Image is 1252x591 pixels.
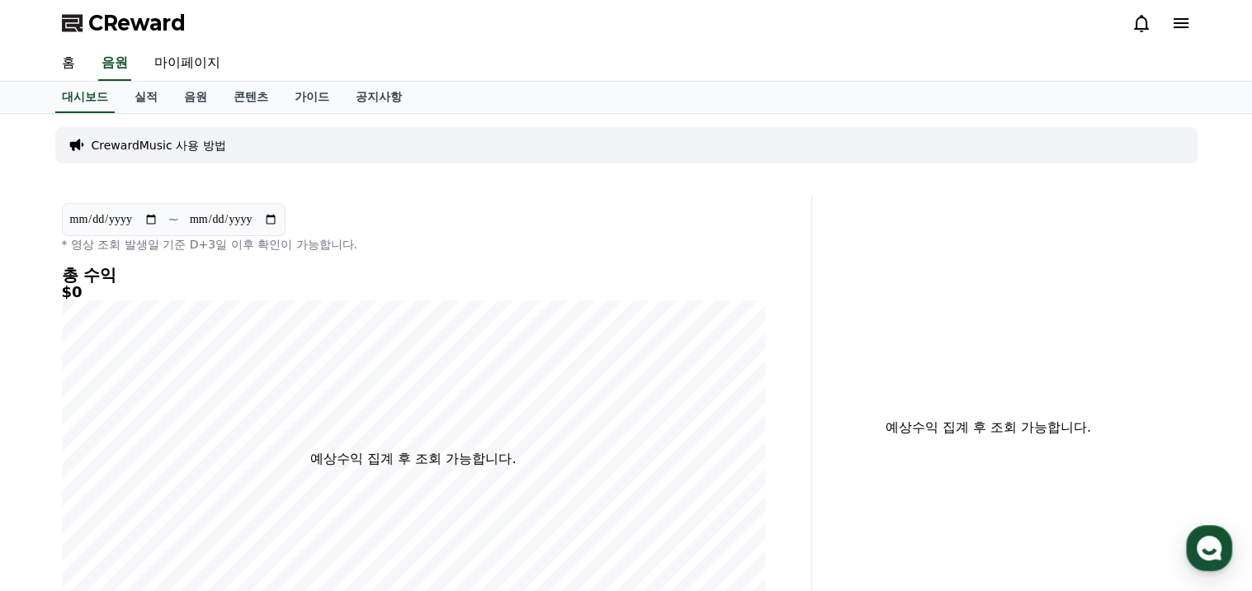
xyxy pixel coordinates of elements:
a: 음원 [171,82,220,113]
h5: $0 [62,284,765,300]
a: 설정 [213,454,317,495]
p: * 영상 조회 발생일 기준 D+3일 이후 확인이 가능합니다. [62,236,765,253]
span: 홈 [52,479,62,492]
p: 예상수익 집계 후 조회 가능합니다. [310,449,516,469]
a: 대화 [109,454,213,495]
a: 대시보드 [55,82,115,113]
a: CReward [62,10,186,36]
a: 음원 [98,46,131,81]
a: 홈 [49,46,88,81]
span: 설정 [255,479,275,492]
h4: 총 수익 [62,266,765,284]
a: CrewardMusic 사용 방법 [92,137,226,154]
p: ~ [168,210,179,229]
span: 대화 [151,480,171,493]
a: 공지사항 [343,82,415,113]
a: 홈 [5,454,109,495]
a: 실적 [121,82,171,113]
a: 가이드 [281,82,343,113]
a: 마이페이지 [141,46,234,81]
p: 예상수익 집계 후 조회 가능합니다. [825,418,1151,437]
span: CReward [88,10,186,36]
a: 콘텐츠 [220,82,281,113]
